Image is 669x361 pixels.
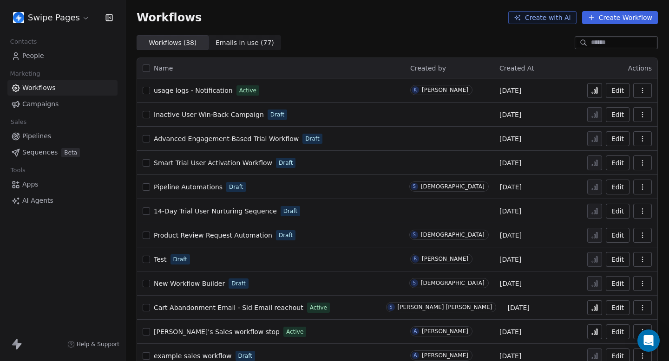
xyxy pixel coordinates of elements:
a: Advanced Engagement-Based Trial Workflow [154,134,299,143]
button: Create with AI [508,11,577,24]
span: Emails in use ( 77 ) [216,38,274,48]
div: [PERSON_NAME] [422,328,468,335]
div: S [413,183,416,190]
span: 14-Day Trial User Nurturing Sequence [154,207,277,215]
div: A [414,352,417,359]
a: Edit [606,228,630,243]
button: Edit [606,324,630,339]
button: Edit [606,107,630,122]
span: Draft [173,255,187,264]
span: [DATE] [499,134,521,143]
button: Edit [606,155,630,170]
span: [DATE] [499,206,521,216]
span: [DATE] [499,158,521,168]
a: SequencesBeta [7,145,118,160]
span: Test [154,256,167,263]
div: S [413,231,416,239]
span: Marketing [6,67,44,81]
a: Pipeline Automations [154,182,223,192]
span: [DATE] [499,351,521,361]
span: Active [310,303,327,312]
span: Advanced Engagement-Based Trial Workflow [154,135,299,142]
span: Draft [231,279,245,288]
span: [DATE] [499,86,521,95]
span: Draft [238,352,252,360]
a: 14-Day Trial User Nurturing Sequence [154,206,277,216]
span: [DATE] [499,110,521,119]
span: Sequences [22,148,58,157]
button: Edit [606,204,630,219]
span: Smart Trial User Activation Workflow [154,159,272,167]
span: People [22,51,44,61]
span: Workflows [137,11,202,24]
div: [DEMOGRAPHIC_DATA] [421,232,485,238]
div: S [389,303,392,311]
span: Apps [22,180,39,189]
span: Draft [270,110,284,119]
span: Created by [410,64,446,72]
span: Help & Support [77,341,119,348]
span: Created At [499,64,534,72]
a: AI Agents [7,193,118,208]
a: Smart Trial User Activation Workflow [154,158,272,168]
div: S [413,279,416,287]
a: New Workflow Builder [154,279,225,288]
span: Draft [279,159,293,167]
span: AI Agents [22,196,53,206]
a: Workflows [7,80,118,96]
span: example sales workflow [154,352,232,360]
span: [DATE] [500,279,522,288]
button: Edit [606,180,630,194]
span: Inactive User Win-Back Campaign [154,111,264,118]
div: [PERSON_NAME] [422,352,468,359]
a: Inactive User Win-Back Campaign [154,110,264,119]
span: Cart Abandonment Email - Sid Email reachout [154,304,303,311]
div: Open Intercom Messenger [637,329,660,352]
span: [PERSON_NAME]'s Sales workflow stop [154,328,280,335]
button: Edit [606,252,630,267]
div: [DEMOGRAPHIC_DATA] [421,280,485,286]
button: Swipe Pages [11,10,92,26]
div: [PERSON_NAME] [422,87,468,93]
button: Edit [606,131,630,146]
span: Active [239,86,256,95]
span: Draft [229,183,243,191]
span: New Workflow Builder [154,280,225,287]
span: Swipe Pages [28,12,80,24]
a: Apps [7,177,118,192]
img: user_01J93QE9VH11XXZQZDP4TWZEES.jpg [13,12,24,23]
div: A [414,328,417,335]
span: Contacts [6,35,41,49]
span: Name [154,64,173,73]
span: Draft [305,135,319,143]
a: Edit [606,276,630,291]
a: Edit [606,300,630,315]
a: People [7,48,118,64]
span: Beta [61,148,80,157]
div: R [414,255,417,263]
span: Draft [283,207,297,215]
span: [DATE] [500,182,522,192]
a: Test [154,255,167,264]
button: Edit [606,83,630,98]
span: Product Review Request Automation [154,232,272,239]
a: Cart Abandonment Email - Sid Email reachout [154,303,303,312]
span: [DATE] [507,303,529,312]
span: Pipeline Automations [154,183,223,191]
span: Draft [279,231,293,239]
div: [PERSON_NAME] [PERSON_NAME] [398,304,492,310]
span: usage logs - Notification [154,87,233,94]
div: [DEMOGRAPHIC_DATA] [421,183,485,190]
a: Campaigns [7,97,118,112]
a: Help & Support [67,341,119,348]
a: Pipelines [7,129,118,144]
span: Active [286,328,303,336]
